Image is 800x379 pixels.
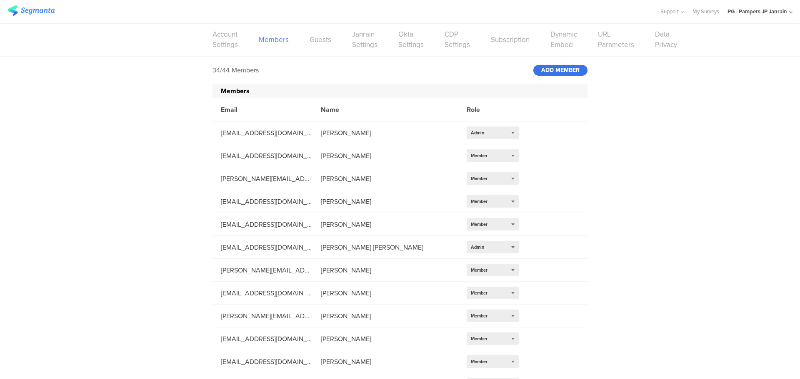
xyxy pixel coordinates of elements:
[212,151,312,161] div: [EMAIL_ADDRESS][DOMAIN_NAME]
[312,357,458,367] div: [PERSON_NAME]
[550,29,577,50] a: Dynamic Embed
[212,265,312,275] div: [PERSON_NAME][EMAIL_ADDRESS][DOMAIN_NAME]
[312,151,458,161] div: [PERSON_NAME]
[471,175,487,182] span: Member
[398,29,424,50] a: Okta Settings
[660,7,679,15] span: Support
[471,221,487,228] span: Member
[212,174,312,183] div: [PERSON_NAME][EMAIL_ADDRESS][DOMAIN_NAME]
[471,312,487,319] span: Member
[471,152,487,159] span: Member
[7,5,55,16] img: segmanta logo
[312,265,458,275] div: [PERSON_NAME]
[212,105,312,114] div: Email
[458,105,533,114] div: Role
[312,197,458,206] div: [PERSON_NAME]
[312,128,458,138] div: [PERSON_NAME]
[312,311,458,321] div: [PERSON_NAME]
[471,358,487,365] span: Member
[533,65,587,76] div: ADD MEMBER
[212,65,259,75] div: 34/44 Members
[471,244,484,250] span: Admin
[312,220,458,229] div: [PERSON_NAME]
[312,243,458,252] div: [PERSON_NAME] [PERSON_NAME]
[655,29,677,50] a: Data Privacy
[212,288,312,298] div: [EMAIL_ADDRESS][DOMAIN_NAME]
[352,29,377,50] a: Janrain Settings
[212,84,587,98] div: Members
[445,29,470,50] a: CDP Settings
[212,128,312,138] div: [EMAIL_ADDRESS][DOMAIN_NAME]
[471,267,487,273] span: Member
[471,198,487,205] span: Member
[471,335,487,342] span: Member
[312,288,458,298] div: [PERSON_NAME]
[212,311,312,321] div: [PERSON_NAME][EMAIL_ADDRESS][DOMAIN_NAME]
[212,29,238,50] a: Account Settings
[310,35,331,45] a: Guests
[471,129,484,136] span: Admin
[312,105,458,114] div: Name
[491,35,530,45] a: Subscription
[312,174,458,183] div: [PERSON_NAME]
[471,290,487,296] span: Member
[312,334,458,344] div: [PERSON_NAME]
[598,29,634,50] a: URL Parameters
[212,220,312,229] div: [EMAIL_ADDRESS][DOMAIN_NAME]
[212,334,312,344] div: [EMAIL_ADDRESS][DOMAIN_NAME]
[727,7,787,15] div: PG - Pampers JP Janrain
[212,243,312,252] div: [EMAIL_ADDRESS][DOMAIN_NAME]
[212,357,312,367] div: [EMAIL_ADDRESS][DOMAIN_NAME]
[212,197,312,206] div: [EMAIL_ADDRESS][DOMAIN_NAME]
